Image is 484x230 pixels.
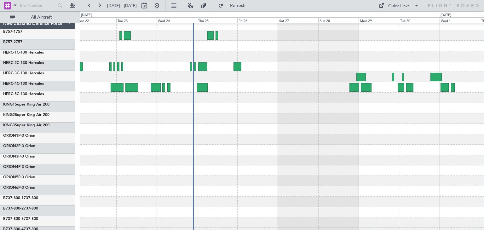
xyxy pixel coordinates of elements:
[3,217,38,221] a: B737-800-3737-800
[3,207,38,210] a: B737-800-2737-800
[359,17,399,23] div: Mon 29
[3,92,44,96] a: HERC-5C-130 Hercules
[3,61,44,65] a: HERC-2C-130 Hercules
[3,103,49,106] a: KING1Super King Air 200
[3,40,16,44] span: B757-2
[3,124,49,127] a: KING3Super King Air 200
[278,17,318,23] div: Sat 27
[3,124,15,127] span: KING3
[107,3,137,9] span: [DATE] - [DATE]
[3,155,18,158] span: ORION3
[3,144,18,148] span: ORION2
[3,175,35,179] a: ORION5P-3 Orion
[3,134,35,138] a: ORION1P-3 Orion
[215,1,253,11] button: Refresh
[3,113,15,117] span: KING2
[157,17,197,23] div: Wed 24
[3,61,17,65] span: HERC-2
[3,51,44,55] a: HERC-1C-130 Hercules
[7,12,68,22] button: All Aircraft
[3,72,44,75] a: HERC-3C-130 Hercules
[225,3,251,8] span: Refresh
[3,196,38,200] a: B737-800-1737-800
[3,144,35,148] a: ORION2P-3 Orion
[3,217,24,221] span: B737-800-3
[388,3,410,9] div: Quick Links
[3,40,22,44] a: B757-2757
[3,134,18,138] span: ORION1
[3,113,49,117] a: KING2Super King Air 200
[3,103,15,106] span: KING1
[16,15,66,20] span: All Aircraft
[3,186,18,190] span: ORION6
[3,165,18,169] span: ORION4
[3,30,16,34] span: B757-1
[3,196,24,200] span: B737-800-1
[237,17,278,23] div: Fri 26
[3,82,17,86] span: HERC-4
[441,13,451,18] div: [DATE]
[3,207,24,210] span: B737-800-2
[399,17,439,23] div: Tue 30
[440,17,480,23] div: Wed 1
[3,72,17,75] span: HERC-3
[3,155,35,158] a: ORION3P-3 Orion
[376,1,422,11] button: Quick Links
[3,186,35,190] a: ORION6P-3 Orion
[3,82,44,86] a: HERC-4C-130 Hercules
[76,17,116,23] div: Mon 22
[197,17,237,23] div: Thu 25
[3,92,17,96] span: HERC-5
[3,165,35,169] a: ORION4P-3 Orion
[3,175,18,179] span: ORION5
[81,13,92,18] div: [DATE]
[318,17,359,23] div: Sun 28
[116,17,157,23] div: Tue 23
[3,51,17,55] span: HERC-1
[3,30,22,34] a: B757-1757
[19,1,55,10] input: Trip Number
